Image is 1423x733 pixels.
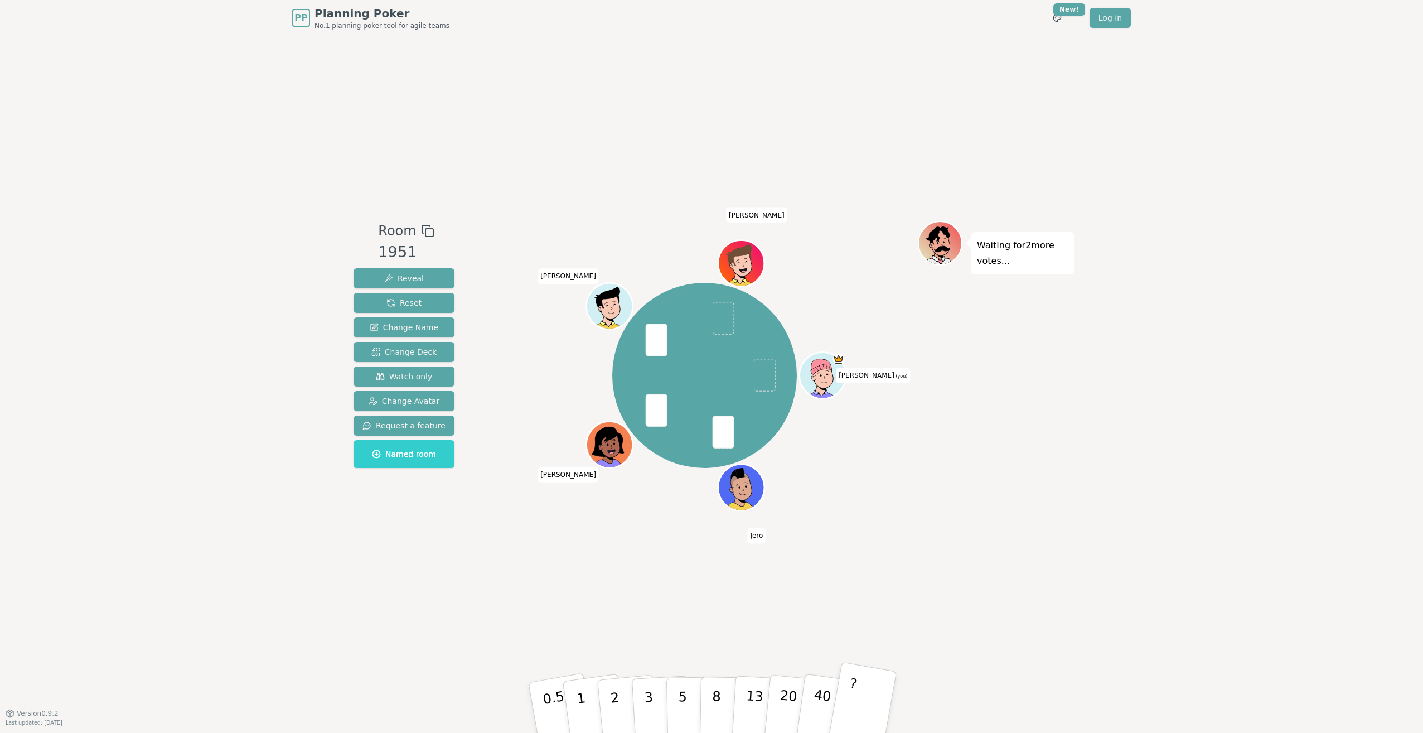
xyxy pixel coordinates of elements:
span: Click to change your name [538,268,599,284]
a: Log in [1090,8,1131,28]
div: 1951 [378,241,434,264]
button: Click to change your avatar [801,354,844,397]
span: Reset [386,297,422,308]
button: Reset [354,293,454,313]
span: Planning Poker [314,6,449,21]
span: Click to change your name [747,528,766,543]
span: PP [294,11,307,25]
a: PPPlanning PokerNo.1 planning poker tool for agile teams [292,6,449,30]
button: New! [1047,8,1067,28]
button: Change Deck [354,342,454,362]
span: (you) [894,374,908,379]
span: Click to change your name [538,466,599,482]
button: Reveal [354,268,454,288]
span: Emanuel is the host [832,354,844,365]
button: Change Name [354,317,454,337]
span: Watch only [376,371,433,382]
span: Request a feature [362,420,446,431]
span: Change Name [370,322,438,333]
span: Click to change your name [836,368,910,383]
span: Last updated: [DATE] [6,720,62,726]
span: Room [378,221,416,241]
span: Named room [372,449,436,460]
span: No.1 planning poker tool for agile teams [314,21,449,30]
button: Named room [354,440,454,468]
button: Request a feature [354,416,454,436]
span: Change Avatar [369,396,440,407]
span: Version 0.9.2 [17,709,59,718]
span: Change Deck [371,346,437,358]
p: Waiting for 2 more votes... [977,238,1068,269]
span: Reveal [384,273,424,284]
div: New! [1053,3,1085,16]
button: Change Avatar [354,391,454,411]
span: Click to change your name [726,207,787,223]
button: Version0.9.2 [6,709,59,718]
button: Watch only [354,366,454,387]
